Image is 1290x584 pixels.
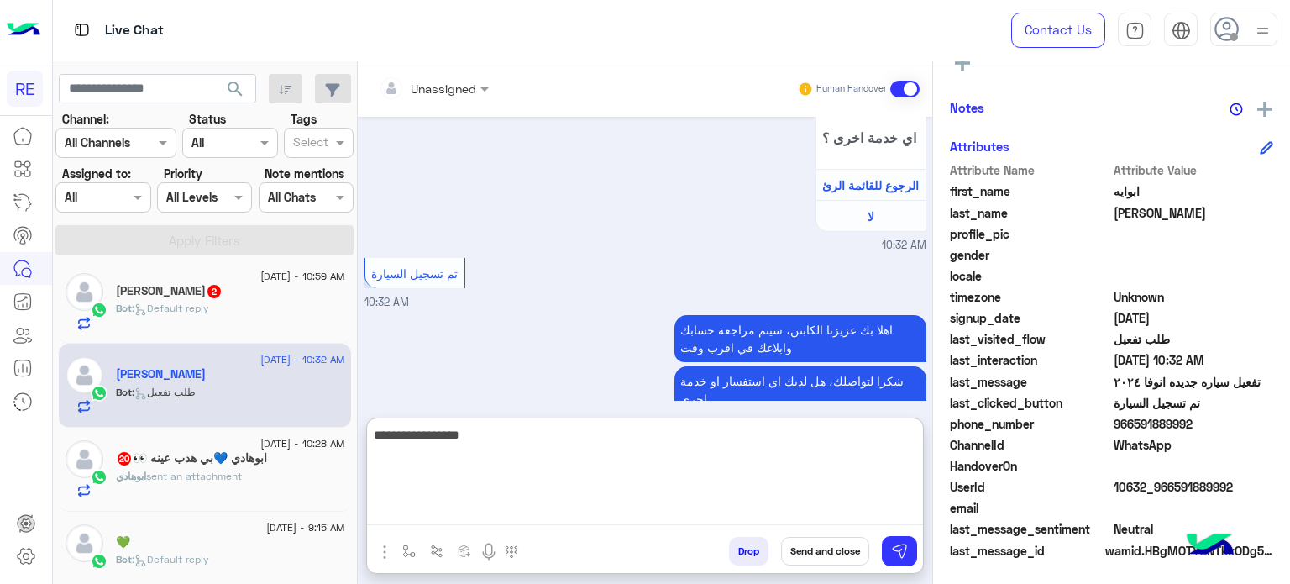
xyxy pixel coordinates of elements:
span: Bot [116,386,132,398]
button: Apply Filters [55,225,354,255]
span: 2023-08-21T14:37:37.633Z [1114,309,1274,327]
span: الرشيدي [1114,204,1274,222]
img: WhatsApp [91,385,107,402]
img: tab [1172,21,1191,40]
span: last_message_id [950,542,1102,560]
button: select flow [396,537,423,565]
span: HandoverOn [950,457,1110,475]
img: create order [458,545,471,558]
span: timezone [950,288,1110,306]
img: hulul-logo.png [1181,517,1240,576]
span: first_name [950,182,1110,200]
img: make a call [505,545,518,559]
button: create order [451,537,479,565]
span: [DATE] - 10:28 AM [260,436,344,451]
img: profile [1252,20,1273,41]
div: RE [7,71,43,107]
label: Priority [164,165,202,182]
button: Drop [729,537,768,566]
span: null [1114,499,1274,517]
a: tab [1118,13,1151,48]
label: Note mentions [265,165,344,182]
span: last_visited_flow [950,330,1110,348]
button: search [215,74,256,110]
button: Send and close [781,537,869,566]
span: null [1114,267,1274,285]
span: 0 [1114,520,1274,538]
img: Trigger scenario [430,545,443,558]
span: sent an attachment [146,470,242,482]
img: send message [891,543,908,560]
span: 966591889992 [1114,415,1274,433]
span: [DATE] - 10:59 AM [260,269,344,284]
span: 10:32 AM [364,296,409,308]
span: 10:32 AM [882,238,926,254]
span: 20 [118,452,131,466]
span: [DATE] - 9:15 AM [266,520,344,535]
span: طلب تفعيل [1114,330,1274,348]
span: Attribute Name [950,161,1110,179]
span: locale [950,267,1110,285]
h5: ابوهادي 💙بي هدب عينه 👀 [116,451,267,466]
label: Channel: [62,110,109,128]
img: defaultAdmin.png [66,524,103,562]
span: تفعيل سياره جديده انوفا ٢٠٢٤ [1114,373,1274,391]
img: add [1257,102,1272,117]
h5: عبدالله الحربي [116,284,223,298]
img: tab [1125,21,1145,40]
span: last_interaction [950,351,1110,369]
span: gender [950,246,1110,264]
h5: 💚 [116,535,130,550]
small: Human Handover [816,82,887,96]
img: send attachment [375,542,395,562]
span: لا [868,209,874,224]
span: signup_date [950,309,1110,327]
a: Contact Us [1011,13,1105,48]
span: 2 [207,285,221,298]
span: 10632_966591889992 [1114,478,1274,496]
img: notes [1230,103,1243,116]
img: Logo [7,13,40,48]
img: WhatsApp [91,553,107,570]
span: ChannelId [950,436,1110,454]
span: : Default reply [132,553,209,566]
span: last_name [950,204,1110,222]
span: ابوهادي [116,470,146,482]
img: defaultAdmin.png [66,440,103,478]
span: phone_number [950,415,1110,433]
span: last_message_sentiment [950,520,1110,538]
span: email [950,499,1110,517]
span: اي خدمة اخرى ؟ [822,129,920,145]
span: 2025-09-02T07:32:23.972Z [1114,351,1274,369]
p: Live Chat [105,19,164,42]
img: WhatsApp [91,302,107,318]
span: wamid.HBgMOTY2NTkxODg5OTkyFQIAEhggNzM2RTAwRTg2NkZCMjhGOUE5OTJGNzZDM0I1RTIwQkMA [1105,542,1273,560]
span: تم تسجيل السيارة [371,266,458,281]
span: last_message [950,373,1110,391]
img: defaultAdmin.png [66,356,103,394]
span: null [1114,246,1274,264]
img: send voice note [479,542,499,562]
label: Assigned to: [62,165,131,182]
span: null [1114,457,1274,475]
span: [DATE] - 10:32 AM [260,352,344,367]
h6: Attributes [950,139,1009,154]
span: Attribute Value [1114,161,1274,179]
img: tab [71,19,92,40]
img: WhatsApp [91,469,107,486]
img: select flow [402,545,416,558]
span: 2 [1114,436,1274,454]
h5: ابوايه الرشيدي [116,367,206,381]
span: : طلب تفعيل [132,386,196,398]
span: ابوايه [1114,182,1274,200]
label: Status [189,110,226,128]
div: Select [291,133,328,155]
span: search [225,79,245,99]
span: الرجوع للقائمة الرئ [822,178,919,192]
span: last_clicked_button [950,394,1110,412]
label: Tags [291,110,317,128]
img: defaultAdmin.png [66,273,103,311]
span: : Default reply [132,302,209,314]
span: تم تسجيل السيارة [1114,394,1274,412]
span: UserId [950,478,1110,496]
